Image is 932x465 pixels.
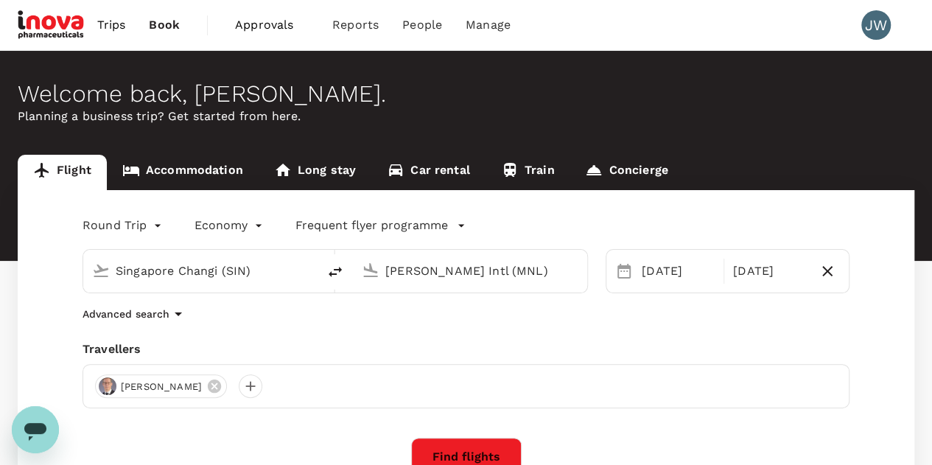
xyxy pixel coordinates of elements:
div: Round Trip [83,214,165,237]
input: Depart from [116,259,287,282]
iframe: Button to launch messaging window [12,406,59,453]
span: Trips [97,16,126,34]
span: [PERSON_NAME] [112,380,211,394]
img: iNova Pharmaceuticals [18,9,85,41]
div: [DATE] [636,256,721,286]
a: Accommodation [107,155,259,190]
span: Reports [332,16,379,34]
button: Open [577,269,580,272]
img: avatar-674847d4c54d2.jpeg [99,377,116,395]
span: Approvals [235,16,309,34]
span: Book [149,16,180,34]
button: Frequent flyer programme [295,217,466,234]
p: Advanced search [83,307,169,321]
div: Travellers [83,340,849,358]
a: Car rental [371,155,486,190]
div: [PERSON_NAME] [95,374,227,398]
a: Train [486,155,570,190]
div: Welcome back , [PERSON_NAME] . [18,80,914,108]
button: delete [318,254,353,290]
span: People [402,16,442,34]
div: [DATE] [727,256,812,286]
input: Going to [385,259,556,282]
button: Advanced search [83,305,187,323]
span: Manage [466,16,511,34]
button: Open [307,269,310,272]
a: Flight [18,155,107,190]
p: Planning a business trip? Get started from here. [18,108,914,125]
a: Long stay [259,155,371,190]
p: Frequent flyer programme [295,217,448,234]
a: Concierge [570,155,683,190]
div: JW [861,10,891,40]
div: Economy [195,214,266,237]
